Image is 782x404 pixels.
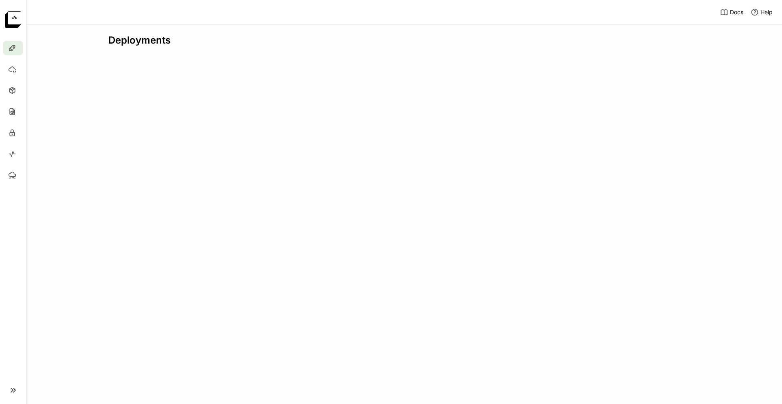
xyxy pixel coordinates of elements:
[108,34,700,46] div: Deployments
[720,8,743,16] a: Docs
[730,9,743,16] span: Docs
[5,11,21,28] img: logo
[751,8,773,16] div: Help
[760,9,773,16] span: Help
